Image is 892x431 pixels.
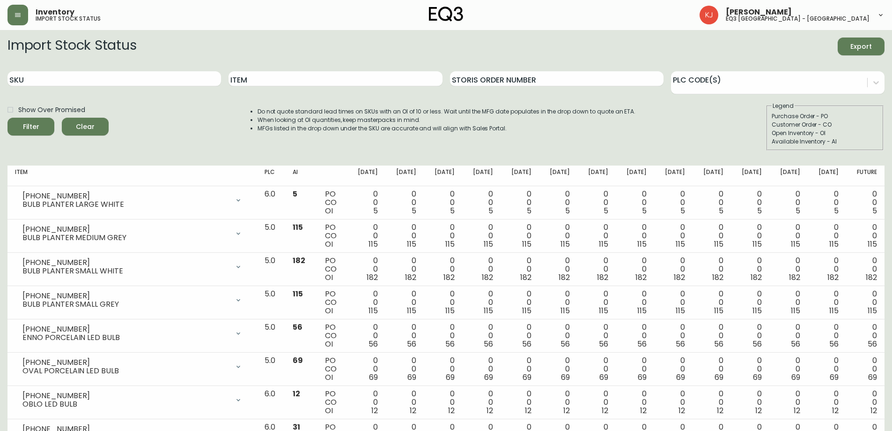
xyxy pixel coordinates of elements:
button: Clear [62,118,109,136]
span: 115 [752,239,762,250]
span: 5 [527,205,531,216]
div: 0 0 [662,257,685,282]
div: 0 0 [393,290,416,315]
span: 115 [560,239,570,250]
span: 115 [484,239,493,250]
span: 182 [789,272,800,283]
span: [PERSON_NAME] [726,8,792,16]
th: Item [7,166,257,186]
div: 0 0 [508,190,531,215]
span: 56 [407,339,416,349]
span: 5 [834,205,839,216]
h5: import stock status [36,16,101,22]
div: 0 0 [777,257,800,282]
span: 56 [752,339,762,349]
div: 0 0 [623,356,647,382]
div: 0 0 [546,356,570,382]
div: 0 0 [508,223,531,249]
span: 182 [712,272,723,283]
div: 0 0 [431,323,455,348]
span: 115 [752,305,762,316]
div: 0 0 [700,223,723,249]
span: OI [325,405,333,416]
div: 0 0 [431,390,455,415]
div: 0 0 [777,190,800,215]
div: 0 0 [585,356,608,382]
div: 0 0 [815,290,839,315]
div: BULB PLANTER LARGE WHITE [22,200,229,209]
div: 0 0 [393,390,416,415]
div: 0 0 [662,390,685,415]
div: [PHONE_NUMBER]BULB PLANTER MEDIUM GREY [15,223,250,244]
div: 0 0 [700,290,723,315]
div: 0 0 [585,390,608,415]
span: 115 [637,239,647,250]
span: 182 [827,272,839,283]
span: 5 [293,189,297,199]
div: 0 0 [431,190,455,215]
span: 12 [870,405,877,416]
span: 115 [791,305,800,316]
span: 115 [868,305,877,316]
span: 5 [719,205,723,216]
span: 5 [450,205,455,216]
span: 56 [445,339,455,349]
span: 182 [751,272,762,283]
img: 24a625d34e264d2520941288c4a55f8e [700,6,718,24]
span: 12 [487,405,493,416]
div: 0 0 [815,190,839,215]
td: 5.0 [257,286,285,319]
span: 12 [410,405,416,416]
span: 5 [604,205,608,216]
span: OI [325,372,333,383]
span: 115 [293,222,303,233]
th: [DATE] [769,166,808,186]
div: 0 0 [738,290,762,315]
span: 69 [369,372,378,383]
span: OI [325,272,333,283]
li: Do not quote standard lead times on SKUs with an OI of 10 or less. Wait until the MFG date popula... [258,107,636,116]
div: 0 0 [815,323,839,348]
div: 0 0 [623,257,647,282]
span: 12 [755,405,762,416]
div: 0 0 [623,190,647,215]
div: [PHONE_NUMBER] [22,392,229,400]
div: [PHONE_NUMBER] [22,258,229,267]
span: 69 [830,372,839,383]
span: 69 [868,372,877,383]
span: 5 [796,205,800,216]
span: 56 [484,339,493,349]
th: [DATE] [577,166,616,186]
th: [DATE] [347,166,385,186]
span: 115 [829,239,839,250]
span: 56 [599,339,608,349]
span: 115 [445,305,455,316]
span: 115 [369,305,378,316]
div: 0 0 [354,356,378,382]
div: 0 0 [662,190,685,215]
div: 0 0 [546,290,570,315]
span: OI [325,305,333,316]
h5: eq3 [GEOGRAPHIC_DATA] - [GEOGRAPHIC_DATA] [726,16,870,22]
div: 0 0 [700,190,723,215]
div: [PHONE_NUMBER]BULB PLANTER SMALL WHITE [15,257,250,277]
th: [DATE] [424,166,462,186]
span: 12 [525,405,531,416]
th: Future [846,166,885,186]
div: 0 0 [470,257,493,282]
div: 0 0 [662,356,685,382]
div: 0 0 [623,290,647,315]
div: 0 0 [508,323,531,348]
td: 6.0 [257,186,285,219]
span: 5 [488,205,493,216]
td: 5.0 [257,319,285,353]
span: 12 [678,405,685,416]
span: 115 [445,239,455,250]
div: 0 0 [738,190,762,215]
span: 69 [753,372,762,383]
span: 5 [642,205,647,216]
div: 0 0 [393,257,416,282]
div: ENNO PORCELAIN LED BULB [22,333,229,342]
div: 0 0 [354,323,378,348]
div: [PHONE_NUMBER] [22,325,229,333]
